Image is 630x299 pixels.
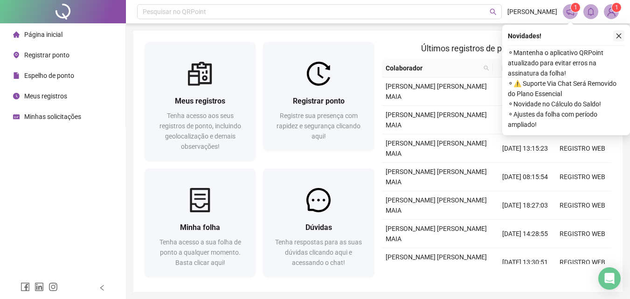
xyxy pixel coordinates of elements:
span: Últimos registros de ponto sincronizados [421,43,572,53]
span: [PERSON_NAME] [PERSON_NAME] MAIA [386,196,487,214]
span: bell [587,7,595,16]
span: [PERSON_NAME] [PERSON_NAME] MAIA [386,168,487,186]
span: Registrar ponto [24,51,69,59]
span: Minhas solicitações [24,113,81,120]
span: schedule [13,113,20,120]
span: left [99,285,105,291]
img: 86391 [604,5,618,19]
span: Tenha respostas para as suas dúvidas clicando aqui e acessando o chat! [275,238,362,266]
span: Dúvidas [305,223,332,232]
td: [DATE] 13:15:23 [497,134,554,163]
span: [PERSON_NAME] [507,7,557,17]
span: ⚬ Mantenha o aplicativo QRPoint atualizado para evitar erros na assinatura da folha! [508,48,624,78]
span: search [490,8,497,15]
span: search [482,61,491,75]
span: [PERSON_NAME] [PERSON_NAME] MAIA [386,225,487,243]
span: Registrar ponto [293,97,345,105]
span: [PERSON_NAME] [PERSON_NAME] MAIA [386,139,487,157]
span: Tenha acesso aos seus registros de ponto, incluindo geolocalização e demais observações! [159,112,241,150]
span: 1 [574,4,577,11]
span: clock-circle [13,93,20,99]
span: Data/Hora [497,63,537,73]
span: close [616,33,622,39]
span: search [484,65,489,71]
sup: 1 [571,3,580,12]
td: REGISTRO WEB [554,248,611,277]
td: [DATE] 14:16:16 [497,106,554,134]
span: Registre sua presença com rapidez e segurança clicando aqui! [277,112,360,140]
a: DúvidasTenha respostas para as suas dúvidas clicando aqui e acessando o chat! [263,168,374,277]
th: Data/Hora [493,59,548,77]
span: Meus registros [24,92,67,100]
span: Meus registros [175,97,225,105]
span: Minha folha [180,223,220,232]
span: file [13,72,20,79]
span: Colaborador [386,63,480,73]
span: notification [566,7,575,16]
span: linkedin [35,282,44,292]
span: 1 [615,4,618,11]
td: [DATE] 18:27:03 [497,191,554,220]
a: Meus registrosTenha acesso aos seus registros de ponto, incluindo geolocalização e demais observa... [145,42,256,161]
td: REGISTRO WEB [554,191,611,220]
span: instagram [48,282,58,292]
td: [DATE] 08:15:54 [497,163,554,191]
span: facebook [21,282,30,292]
span: environment [13,52,20,58]
td: [DATE] 14:28:55 [497,220,554,248]
span: Espelho de ponto [24,72,74,79]
span: home [13,31,20,38]
span: Página inicial [24,31,62,38]
span: ⚬ Novidade no Cálculo do Saldo! [508,99,624,109]
div: Open Intercom Messenger [598,267,621,290]
span: ⚬ ⚠️ Suporte Via Chat Será Removido do Plano Essencial [508,78,624,99]
span: ⚬ Ajustes da folha com período ampliado! [508,109,624,130]
span: Novidades ! [508,31,541,41]
span: [PERSON_NAME] [PERSON_NAME] MAIA [386,253,487,271]
td: REGISTRO WEB [554,220,611,248]
a: Registrar pontoRegistre sua presença com rapidez e segurança clicando aqui! [263,42,374,151]
td: REGISTRO WEB [554,134,611,163]
span: [PERSON_NAME] [PERSON_NAME] MAIA [386,83,487,100]
td: [DATE] 13:30:51 [497,248,554,277]
a: Minha folhaTenha acesso a sua folha de ponto a qualquer momento. Basta clicar aqui! [145,168,256,277]
span: [PERSON_NAME] [PERSON_NAME] MAIA [386,111,487,129]
td: REGISTRO WEB [554,163,611,191]
sup: Atualize o seu contato no menu Meus Dados [612,3,621,12]
td: [DATE] 18:08:33 [497,77,554,106]
span: Tenha acesso a sua folha de ponto a qualquer momento. Basta clicar aqui! [159,238,241,266]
